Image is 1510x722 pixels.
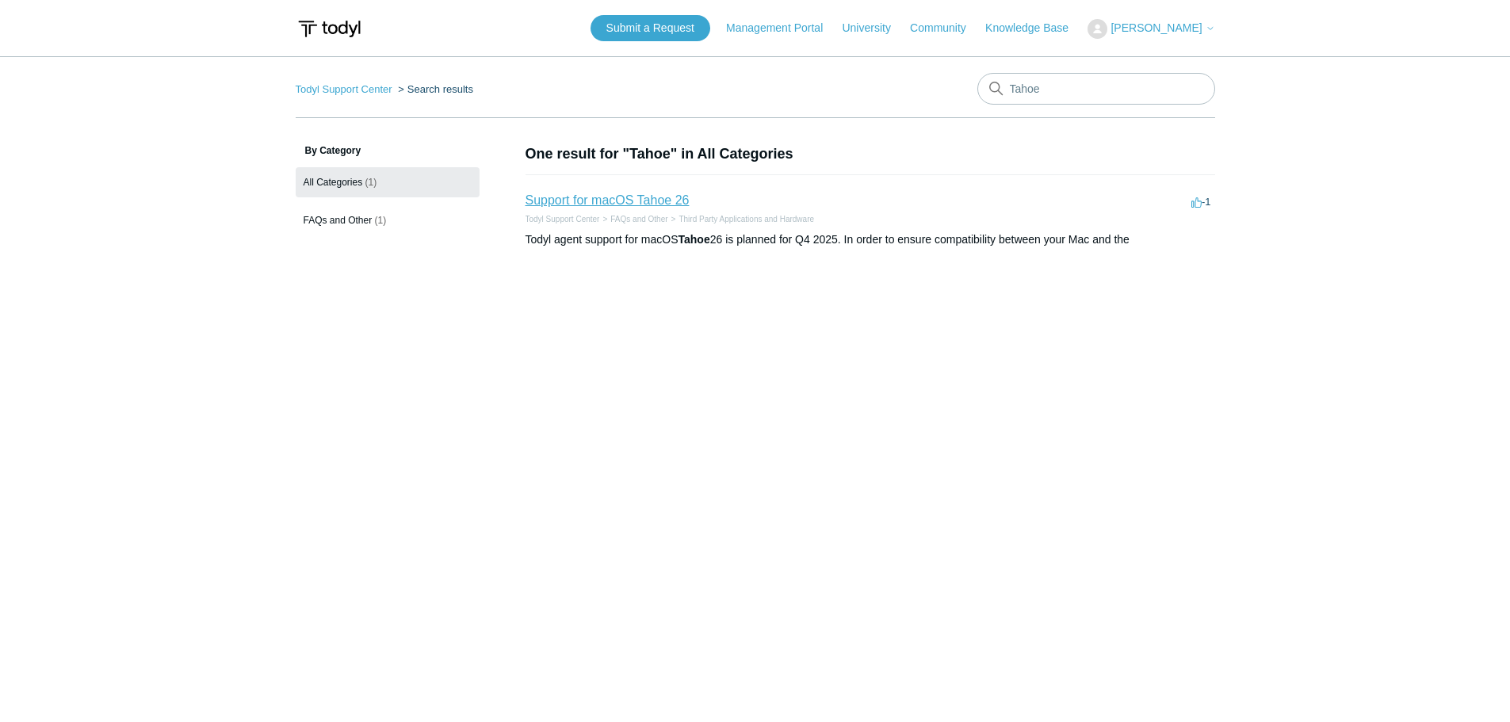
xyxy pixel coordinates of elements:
[304,177,363,188] span: All Categories
[726,20,839,36] a: Management Portal
[591,15,710,41] a: Submit a Request
[365,177,377,188] span: (1)
[842,20,906,36] a: University
[296,83,392,95] a: Todyl Support Center
[610,215,667,223] a: FAQs and Other
[1191,196,1211,208] span: -1
[296,83,396,95] li: Todyl Support Center
[526,193,690,207] a: Support for macOS Tahoe 26
[296,143,480,158] h3: By Category
[679,233,710,246] em: Tahoe
[526,231,1215,248] div: Todyl agent support for macOS 26 is planned for Q4 2025. In order to ensure compatibility between...
[977,73,1215,105] input: Search
[599,213,667,225] li: FAQs and Other
[296,14,363,44] img: Todyl Support Center Help Center home page
[296,205,480,235] a: FAQs and Other (1)
[526,143,1215,165] h1: One result for "Tahoe" in All Categories
[296,167,480,197] a: All Categories (1)
[375,215,387,226] span: (1)
[304,215,373,226] span: FAQs and Other
[526,213,600,225] li: Todyl Support Center
[1111,21,1202,34] span: [PERSON_NAME]
[1088,19,1214,39] button: [PERSON_NAME]
[985,20,1084,36] a: Knowledge Base
[679,215,814,223] a: Third Party Applications and Hardware
[526,215,600,223] a: Todyl Support Center
[668,213,814,225] li: Third Party Applications and Hardware
[395,83,473,95] li: Search results
[910,20,982,36] a: Community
